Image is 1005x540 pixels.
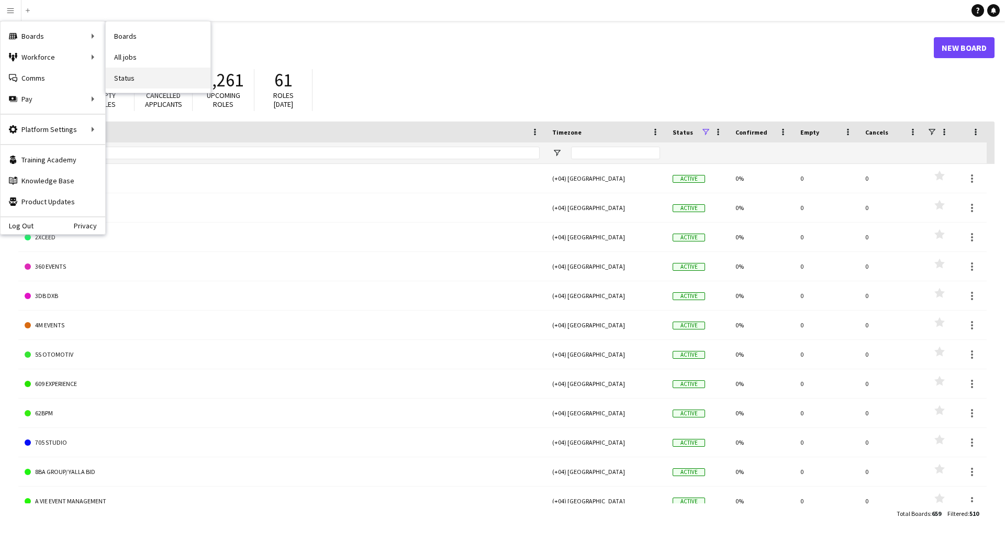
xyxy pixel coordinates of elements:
div: 0% [729,457,794,486]
div: 0 [859,369,924,398]
span: Active [673,292,705,300]
div: 0 [859,223,924,251]
div: (+04) [GEOGRAPHIC_DATA] [546,281,666,310]
div: 0% [729,223,794,251]
div: (+04) [GEOGRAPHIC_DATA] [546,223,666,251]
div: 0 [859,311,924,339]
button: Open Filter Menu [552,148,562,158]
span: Upcoming roles [207,91,240,109]
div: 0% [729,252,794,281]
div: 0% [729,311,794,339]
span: Active [673,204,705,212]
a: Comms [1,68,105,89]
a: 609 EXPERIENCE [25,369,540,399]
span: Active [673,234,705,241]
div: 0 [859,487,924,515]
div: 0 [859,340,924,369]
a: 5S OTOMOTIV [25,340,540,369]
div: (+04) [GEOGRAPHIC_DATA] [546,457,666,486]
a: 705 STUDIO [25,428,540,457]
div: Platform Settings [1,119,105,140]
div: 0 [794,252,859,281]
div: 0 [859,164,924,193]
div: 0 [794,487,859,515]
span: Active [673,468,705,476]
a: Status [106,68,210,89]
div: 0% [729,487,794,515]
a: Training Academy [1,149,105,170]
span: Filtered [947,510,968,517]
div: 0 [794,311,859,339]
div: Workforce [1,47,105,68]
a: 8BA GROUP/ YALLA BID [25,457,540,487]
div: 0 [794,281,859,310]
div: (+04) [GEOGRAPHIC_DATA] [546,369,666,398]
div: 0 [859,252,924,281]
a: 4M EVENTS [25,311,540,340]
a: PROMOTEAM [25,164,540,193]
div: Boards [1,26,105,47]
a: 360 EVENTS [25,252,540,281]
div: 0 [794,457,859,486]
div: (+04) [GEOGRAPHIC_DATA] [546,311,666,339]
span: Roles [DATE] [273,91,294,109]
span: Timezone [552,128,582,136]
span: 61 [274,69,292,92]
span: Active [673,380,705,388]
div: 0 [794,399,859,427]
a: 3DB DXB [25,281,540,311]
div: (+04) [GEOGRAPHIC_DATA] [546,164,666,193]
a: Log Out [1,222,33,230]
div: 0% [729,281,794,310]
a: New Board [934,37,995,58]
div: (+04) [GEOGRAPHIC_DATA] [546,487,666,515]
div: 0 [794,164,859,193]
span: Active [673,439,705,447]
a: Privacy [74,222,105,230]
div: 0% [729,369,794,398]
span: 659 [932,510,941,517]
div: 0 [794,223,859,251]
div: (+04) [GEOGRAPHIC_DATA] [546,428,666,457]
div: 0% [729,193,794,222]
span: Cancels [865,128,888,136]
div: 0 [794,193,859,222]
h1: Boards [18,40,934,56]
div: (+04) [GEOGRAPHIC_DATA] [546,399,666,427]
a: 62BPM [25,399,540,428]
div: 0% [729,399,794,427]
span: Active [673,175,705,183]
a: 24 DEGREES [25,193,540,223]
a: 2XCEED [25,223,540,252]
div: 0% [729,428,794,457]
div: 0% [729,164,794,193]
span: Active [673,410,705,417]
div: Pay [1,89,105,109]
div: (+04) [GEOGRAPHIC_DATA] [546,252,666,281]
div: 0 [859,193,924,222]
span: Status [673,128,693,136]
span: Active [673,322,705,329]
span: 510 [969,510,979,517]
div: 0 [794,369,859,398]
span: Cancelled applicants [145,91,182,109]
span: Active [673,263,705,271]
a: Knowledge Base [1,170,105,191]
div: (+04) [GEOGRAPHIC_DATA] [546,193,666,222]
a: All jobs [106,47,210,68]
div: 0 [794,340,859,369]
div: 0% [729,340,794,369]
a: A VIE EVENT MANAGEMENT [25,487,540,516]
input: Board name Filter Input [43,147,540,159]
div: (+04) [GEOGRAPHIC_DATA] [546,340,666,369]
div: 0 [794,428,859,457]
span: Active [673,498,705,505]
a: Product Updates [1,191,105,212]
div: : [897,503,941,524]
span: Confirmed [735,128,767,136]
span: Total Boards [897,510,930,517]
div: 0 [859,457,924,486]
a: Boards [106,26,210,47]
div: : [947,503,979,524]
input: Timezone Filter Input [571,147,660,159]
